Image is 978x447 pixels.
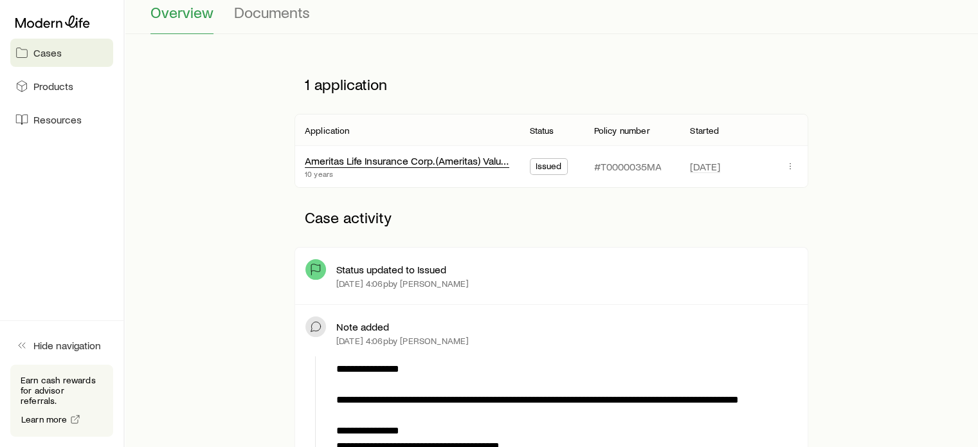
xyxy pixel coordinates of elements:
p: Note added [336,320,389,333]
a: Ameritas Life Insurance Corp. (Ameritas) Value Plus Term [305,154,551,167]
span: Documents [234,3,310,21]
span: Hide navigation [33,339,101,352]
p: Started [690,125,719,136]
div: Earn cash rewards for advisor referrals.Learn more [10,365,113,437]
span: Issued [536,161,562,174]
div: Case details tabs [150,3,952,34]
span: Overview [150,3,213,21]
p: #T0000035MA [593,160,661,173]
span: Cases [33,46,62,59]
p: Status [530,125,554,136]
p: 1 application [294,65,808,104]
button: Hide navigation [10,331,113,360]
p: 10 years [305,169,509,179]
p: Application [305,125,350,136]
a: Products [10,72,113,100]
a: Cases [10,39,113,67]
p: Status updated to Issued [336,263,446,276]
span: Learn more [21,415,68,424]
p: Earn cash rewards for advisor referrals. [21,375,103,406]
p: Policy number [593,125,649,136]
p: Case activity [294,198,808,237]
p: [DATE] 4:06p by [PERSON_NAME] [336,336,469,346]
span: [DATE] [690,160,720,173]
a: Resources [10,105,113,134]
p: [DATE] 4:06p by [PERSON_NAME] [336,278,469,289]
div: Ameritas Life Insurance Corp. (Ameritas) Value Plus Term [305,154,509,168]
span: Products [33,80,73,93]
span: Resources [33,113,82,126]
